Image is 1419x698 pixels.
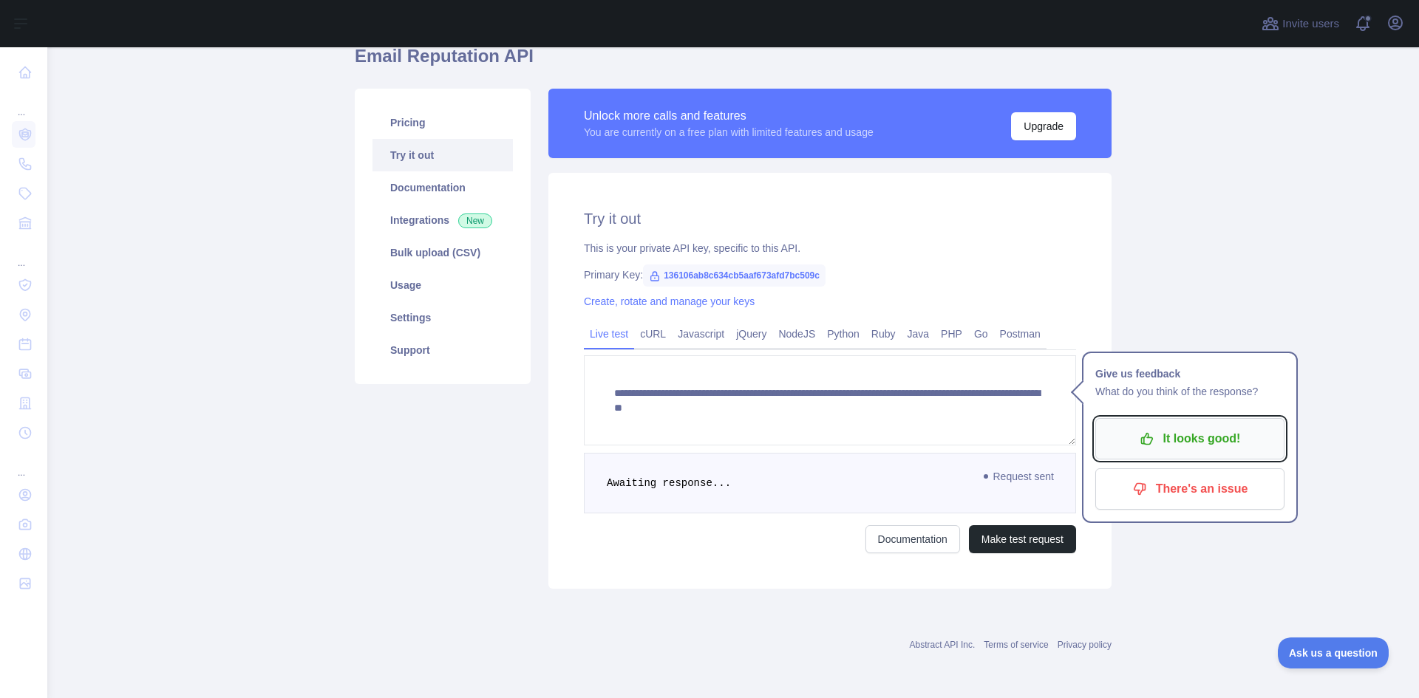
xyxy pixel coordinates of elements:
a: cURL [634,322,672,346]
button: Upgrade [1011,112,1076,140]
a: Postman [994,322,1047,346]
h1: Email Reputation API [355,44,1112,80]
a: jQuery [730,322,772,346]
a: Go [968,322,994,346]
a: Documentation [865,525,960,553]
a: Javascript [672,322,730,346]
div: ... [12,239,35,269]
a: Terms of service [984,640,1048,650]
a: Python [821,322,865,346]
div: ... [12,449,35,479]
a: NodeJS [772,322,821,346]
a: Integrations New [372,204,513,236]
a: Live test [584,322,634,346]
button: There's an issue [1095,468,1284,510]
p: It looks good! [1106,426,1273,451]
a: Ruby [865,322,902,346]
div: You are currently on a free plan with limited features and usage [584,125,874,140]
button: Invite users [1259,12,1342,35]
a: Support [372,334,513,366]
div: Primary Key: [584,267,1076,282]
a: Abstract API Inc. [910,640,976,650]
div: ... [12,89,35,118]
a: Usage [372,269,513,301]
span: 136106ab8c634cb5aaf673afd7bc509c [643,264,826,287]
span: Request sent [977,468,1062,485]
span: Awaiting response... [607,477,731,489]
div: This is your private API key, specific to this API. [584,241,1076,256]
a: Try it out [372,139,513,171]
button: It looks good! [1095,418,1284,459]
h1: Give us feedback [1095,365,1284,383]
span: Invite users [1282,16,1339,32]
div: Unlock more calls and features [584,107,874,125]
a: Pricing [372,106,513,139]
a: Privacy policy [1058,640,1112,650]
button: Make test request [969,525,1076,553]
a: Create, rotate and manage your keys [584,295,755,307]
p: What do you think of the response? [1095,383,1284,400]
a: Documentation [372,171,513,204]
a: PHP [935,322,968,346]
h2: Try it out [584,208,1076,229]
a: Bulk upload (CSV) [372,236,513,269]
a: Settings [372,301,513,334]
iframe: Toggle Customer Support [1278,637,1389,668]
a: Java [902,322,936,346]
p: There's an issue [1106,476,1273,502]
span: New [458,213,492,228]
